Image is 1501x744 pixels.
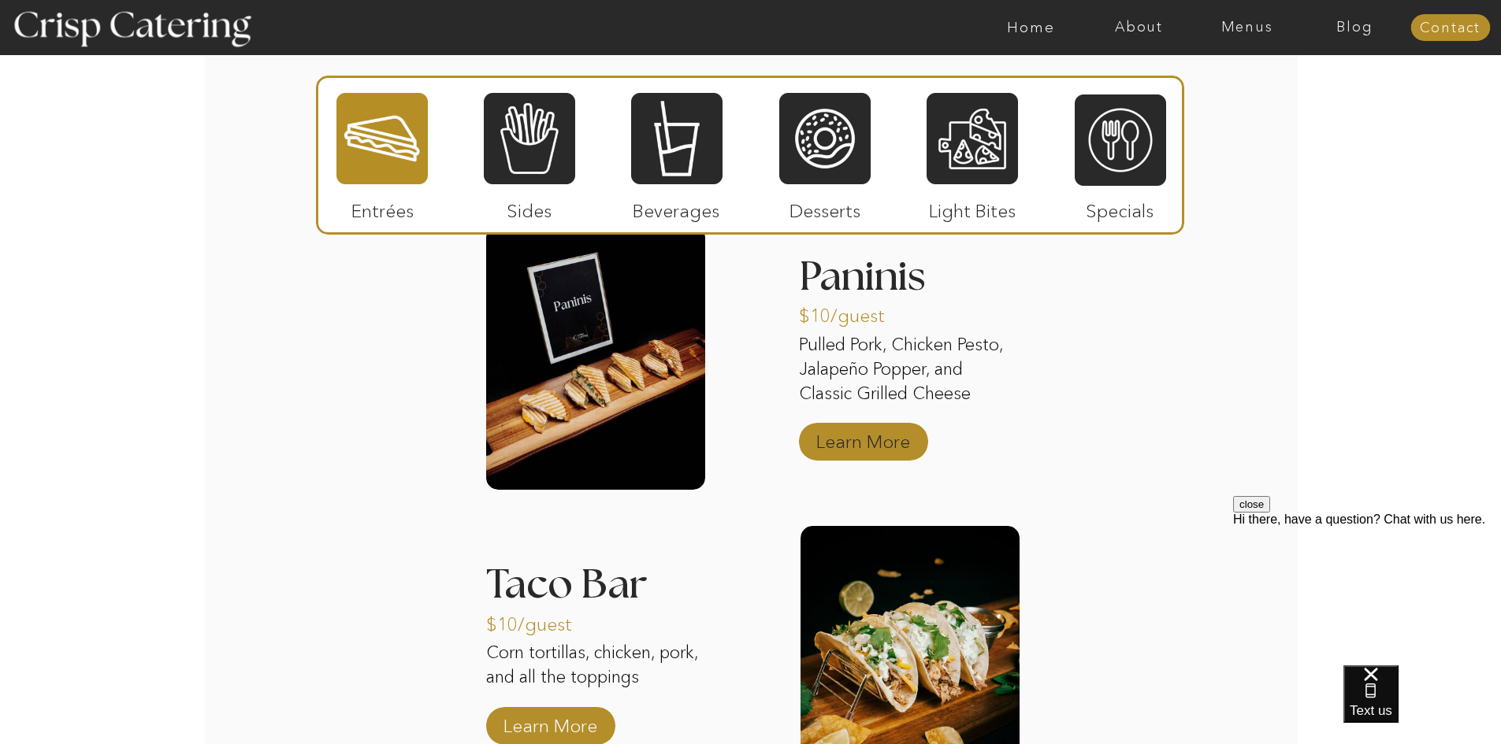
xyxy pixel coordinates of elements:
p: Entrées [330,184,435,230]
a: Contact [1410,20,1490,36]
a: Learn More [811,415,916,461]
p: Pulled Pork, Chicken Pesto, Jalapeño Popper, and Classic Grilled Cheese [799,333,1018,409]
a: Menus [1193,20,1301,35]
p: Desserts [773,184,878,230]
iframe: podium webchat widget bubble [1343,665,1501,744]
h3: Paninis [799,257,1018,307]
p: $10/guest [799,289,904,335]
p: $10/guest [486,598,591,643]
iframe: podium webchat widget prompt [1233,496,1501,685]
p: Light Bites [920,184,1025,230]
a: Blog [1301,20,1409,35]
p: Specials [1068,184,1172,230]
p: Sides [477,184,581,230]
a: About [1085,20,1193,35]
p: Corn tortillas, chicken, pork, and all the toppings [486,641,705,716]
p: Beverages [624,184,729,230]
h3: Taco Bar [486,564,705,584]
a: Home [977,20,1085,35]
